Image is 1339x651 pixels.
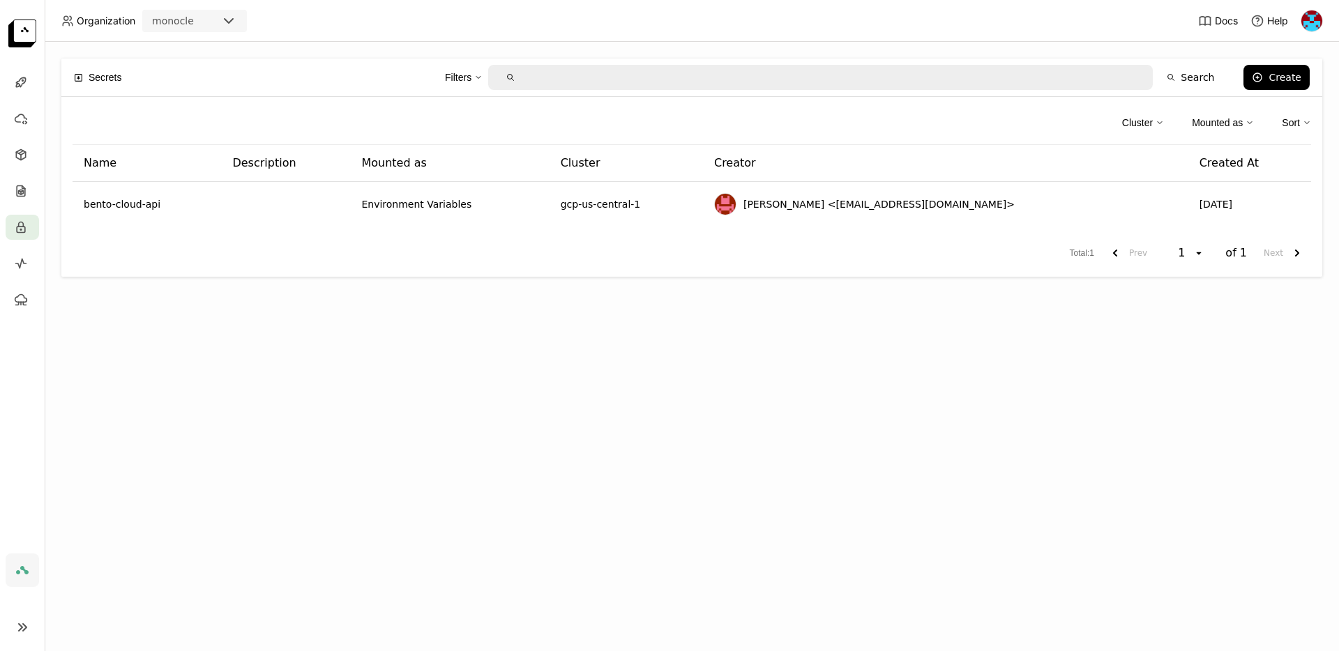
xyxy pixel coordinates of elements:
span: Docs [1215,15,1238,27]
th: Name [73,145,221,182]
button: previous page. current page 1 of 1 [1101,240,1153,266]
div: Mounted as [1192,115,1243,130]
div: Cluster [1122,115,1153,130]
button: Create [1243,65,1310,90]
th: Mounted as [350,145,549,182]
div: Sort [1282,115,1300,130]
input: Selected monocle. [195,15,197,29]
img: logo [8,20,36,47]
td: gcp-us-central-1 [550,182,703,227]
span: [PERSON_NAME] <[EMAIL_ADDRESS][DOMAIN_NAME]> [743,197,1015,211]
span: Total : 1 [1070,247,1094,260]
div: Filters [445,70,471,85]
td: Environment Variables [350,182,549,227]
th: Created At [1188,145,1311,182]
button: Search [1158,65,1223,90]
span: Help [1267,15,1288,27]
img: Oded Valtzer [1301,10,1322,31]
div: Create [1269,72,1301,83]
span: of 1 [1225,246,1247,260]
div: 1 [1174,246,1193,260]
a: bento-cloud-api [84,197,160,211]
div: monocle [152,14,194,28]
th: Creator [703,145,1188,182]
div: Filters [445,63,483,92]
img: Matan Perelmuter [715,194,736,215]
a: Docs [1198,14,1238,28]
span: Secrets [89,70,121,85]
span: [DATE] [1200,199,1232,210]
th: Description [221,145,350,182]
div: Help [1250,14,1288,28]
button: next page. current page 1 of 1 [1258,240,1311,266]
div: Cluster [1122,108,1164,137]
div: Sort [1282,108,1311,137]
svg: open [1193,247,1204,259]
span: Organization [77,15,135,27]
th: Cluster [550,145,703,182]
div: Mounted as [1192,108,1254,137]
